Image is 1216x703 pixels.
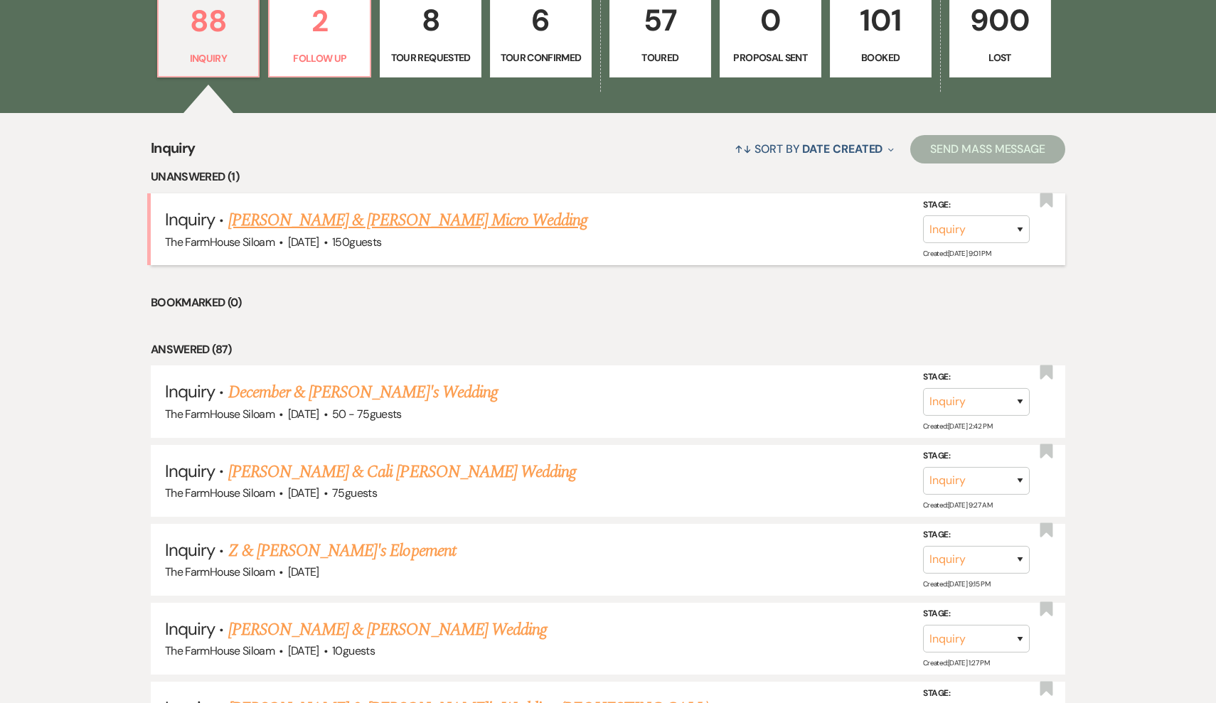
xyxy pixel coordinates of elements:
[151,137,196,168] span: Inquiry
[923,658,989,667] span: Created: [DATE] 1:27 PM
[619,50,702,65] p: Toured
[729,50,812,65] p: Proposal Sent
[332,235,381,249] span: 150 guests
[288,564,319,579] span: [DATE]
[151,294,1065,312] li: Bookmarked (0)
[499,50,582,65] p: Tour Confirmed
[165,460,215,482] span: Inquiry
[923,686,1030,702] label: Stage:
[288,235,319,249] span: [DATE]
[332,485,377,500] span: 75 guests
[923,606,1030,622] label: Stage:
[923,500,992,510] span: Created: [DATE] 9:27 AM
[165,643,274,658] span: The FarmHouse Siloam
[923,527,1030,543] label: Stage:
[228,459,577,485] a: [PERSON_NAME] & Cali [PERSON_NAME] Wedding
[288,643,319,658] span: [DATE]
[923,421,992,430] span: Created: [DATE] 2:42 PM
[165,208,215,230] span: Inquiry
[167,50,250,66] p: Inquiry
[228,538,456,564] a: Z & [PERSON_NAME]'s Elopement
[923,579,990,589] span: Created: [DATE] 9:15 PM
[278,50,361,66] p: Follow Up
[923,249,991,258] span: Created: [DATE] 9:01 PM
[151,168,1065,186] li: Unanswered (1)
[923,370,1030,385] label: Stage:
[288,407,319,422] span: [DATE]
[735,141,752,156] span: ↑↓
[923,197,1030,213] label: Stage:
[165,407,274,422] span: The FarmHouse Siloam
[389,50,472,65] p: Tour Requested
[165,235,274,249] span: The FarmHouse Siloam
[910,135,1065,163] button: Send Mass Message
[165,539,215,561] span: Inquiry
[959,50,1042,65] p: Lost
[332,643,375,658] span: 10 guests
[228,617,547,643] a: [PERSON_NAME] & [PERSON_NAME] Wedding
[332,407,402,422] span: 50 - 75 guests
[923,449,1030,464] label: Stage:
[165,380,215,402] span: Inquiry
[228,208,588,233] a: [PERSON_NAME] & [PERSON_NAME] Micro Wedding
[802,141,882,156] span: Date Created
[288,485,319,500] span: [DATE]
[729,130,900,168] button: Sort By Date Created
[151,340,1065,359] li: Answered (87)
[228,380,498,405] a: December & [PERSON_NAME]'s Wedding
[839,50,922,65] p: Booked
[165,618,215,640] span: Inquiry
[165,564,274,579] span: The FarmHouse Siloam
[165,485,274,500] span: The FarmHouse Siloam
